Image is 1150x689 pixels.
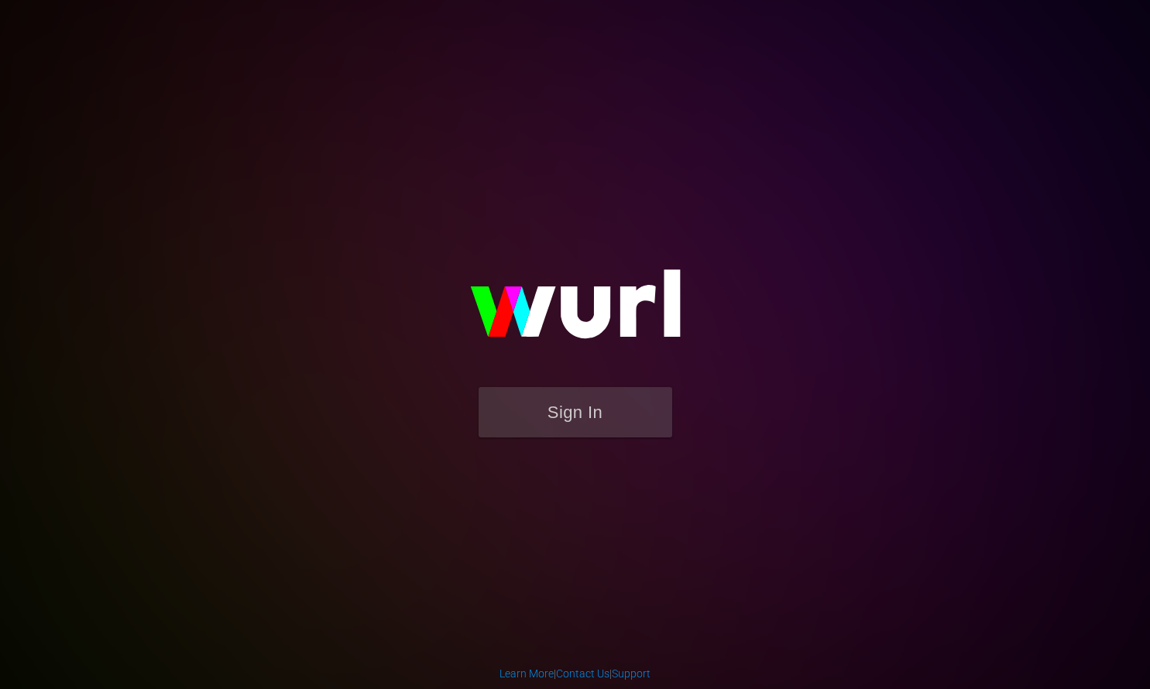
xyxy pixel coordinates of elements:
[612,667,651,680] a: Support
[499,666,651,681] div: | |
[556,667,609,680] a: Contact Us
[499,667,554,680] a: Learn More
[479,387,672,437] button: Sign In
[421,236,730,386] img: wurl-logo-on-black-223613ac3d8ba8fe6dc639794a292ebdb59501304c7dfd60c99c58986ef67473.svg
